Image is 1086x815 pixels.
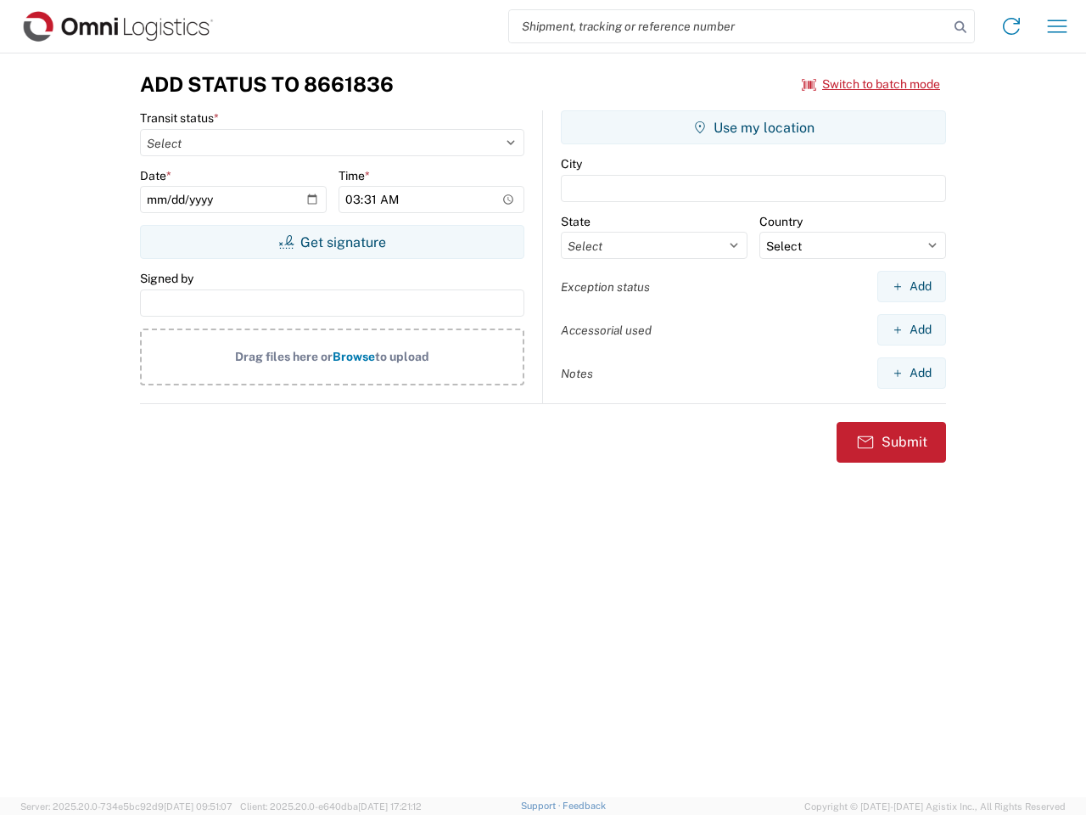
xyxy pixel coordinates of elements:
[333,350,375,363] span: Browse
[20,801,232,812] span: Server: 2025.20.0-734e5bc92d9
[561,366,593,381] label: Notes
[140,72,394,97] h3: Add Status to 8661836
[358,801,422,812] span: [DATE] 17:21:12
[140,110,219,126] label: Transit status
[802,70,940,98] button: Switch to batch mode
[561,214,591,229] label: State
[561,110,946,144] button: Use my location
[877,314,946,346] button: Add
[235,350,333,363] span: Drag files here or
[140,168,171,183] label: Date
[877,271,946,302] button: Add
[375,350,429,363] span: to upload
[521,801,563,811] a: Support
[759,214,803,229] label: Country
[804,799,1066,814] span: Copyright © [DATE]-[DATE] Agistix Inc., All Rights Reserved
[240,801,422,812] span: Client: 2025.20.0-e640dba
[164,801,232,812] span: [DATE] 09:51:07
[561,279,650,295] label: Exception status
[561,156,582,171] label: City
[140,271,193,286] label: Signed by
[561,323,652,338] label: Accessorial used
[509,10,949,42] input: Shipment, tracking or reference number
[837,422,946,463] button: Submit
[140,225,524,259] button: Get signature
[877,357,946,389] button: Add
[339,168,370,183] label: Time
[563,801,606,811] a: Feedback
